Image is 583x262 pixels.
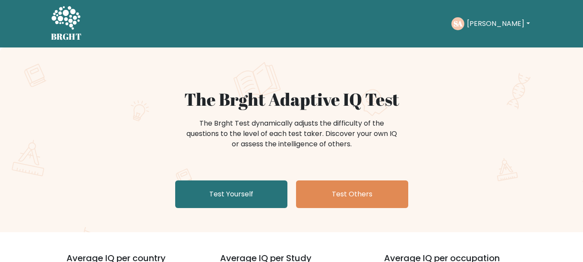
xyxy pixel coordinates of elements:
[175,180,287,208] a: Test Yourself
[51,3,82,44] a: BRGHT
[184,118,400,149] div: The Brght Test dynamically adjusts the difficulty of the questions to the level of each test take...
[51,32,82,42] h5: BRGHT
[296,180,408,208] a: Test Others
[81,89,502,110] h1: The Brght Adaptive IQ Test
[464,18,532,29] button: [PERSON_NAME]
[454,19,463,28] text: SA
